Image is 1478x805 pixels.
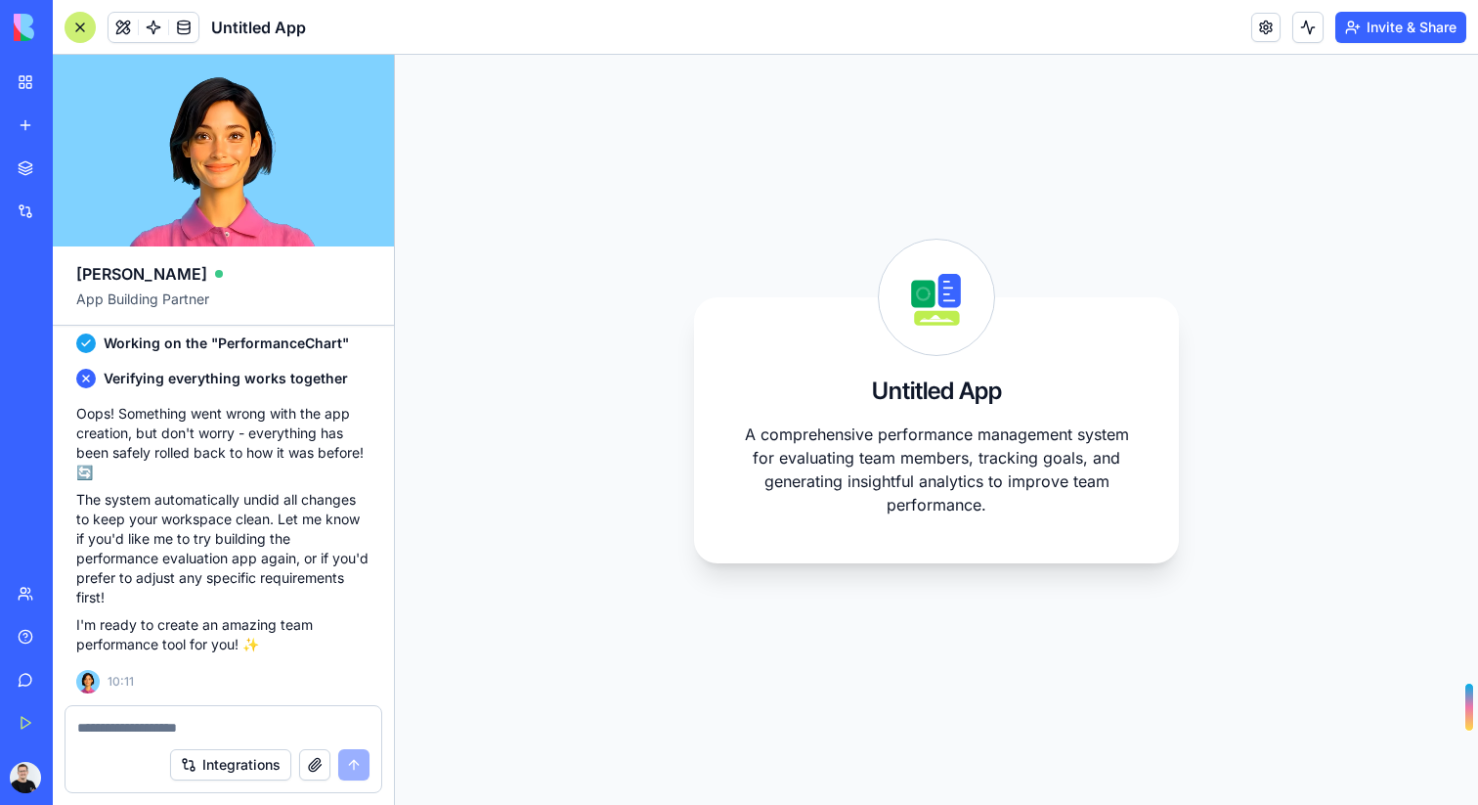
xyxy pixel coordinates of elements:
span: Working on the "PerformanceChart" [104,334,349,353]
p: The system automatically undid all changes to keep your workspace clean. Let me know if you'd lik... [76,490,370,607]
button: Invite & Share [1335,12,1466,43]
img: ACg8ocKbVk0oJKd97pBnW2GNBNS7ewrzfkeWMNPBd2DF5PheZ6gwo2sx=s96-c [10,762,41,793]
span: App Building Partner [76,290,370,325]
span: Untitled App [211,16,306,39]
span: Verifying everything works together [104,369,348,388]
p: A comprehensive performance management system for evaluating team members, tracking goals, and ge... [741,423,1132,516]
img: logo [14,14,135,41]
span: [PERSON_NAME] [76,262,207,286]
img: Ella_00000_wcx2te.png [76,670,100,693]
span: 10:11 [108,674,134,690]
h3: Untitled App [872,376,1002,407]
p: I'm ready to create an amazing team performance tool for you! ✨ [76,615,370,654]
p: Oops! Something went wrong with the app creation, but don't worry - everything has been safely ro... [76,404,370,482]
button: Integrations [170,749,291,781]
